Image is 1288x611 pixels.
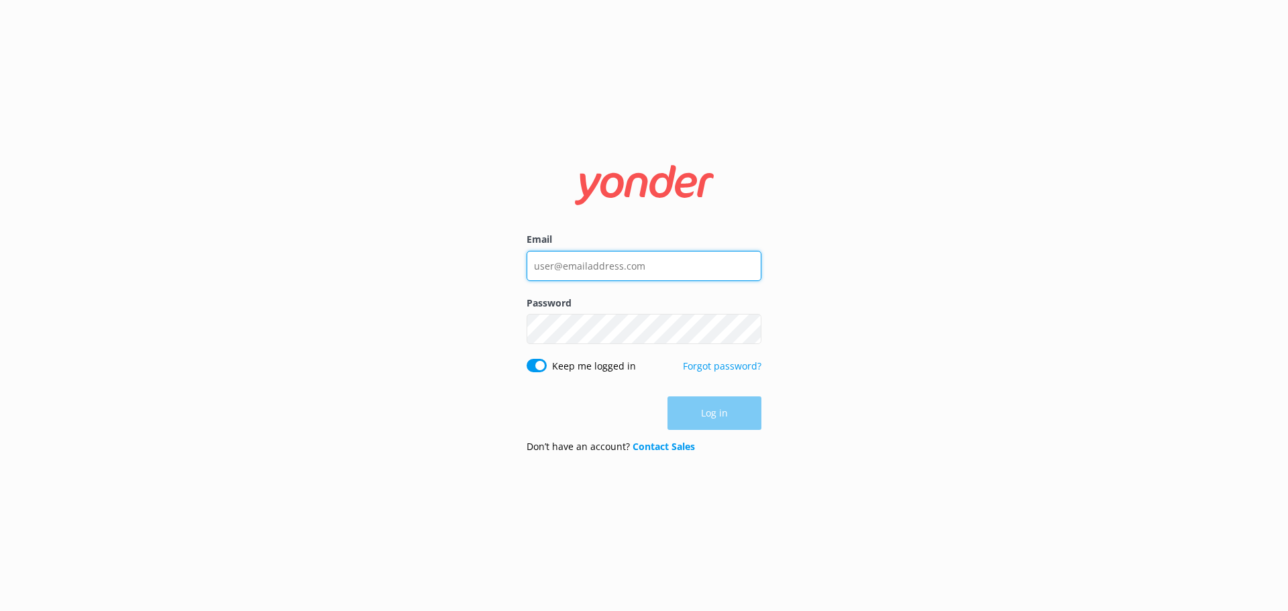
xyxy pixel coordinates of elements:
[633,440,695,453] a: Contact Sales
[527,439,695,454] p: Don’t have an account?
[683,359,761,372] a: Forgot password?
[735,316,761,343] button: Show password
[527,296,761,311] label: Password
[527,251,761,281] input: user@emailaddress.com
[552,359,636,374] label: Keep me logged in
[527,232,761,247] label: Email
